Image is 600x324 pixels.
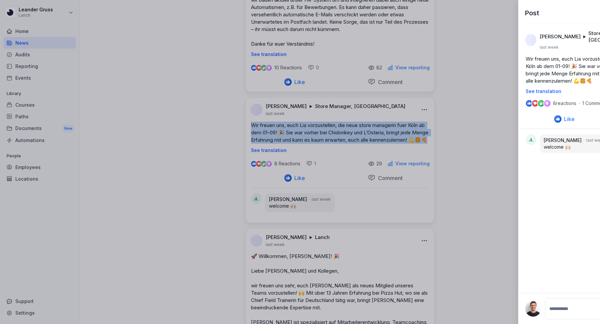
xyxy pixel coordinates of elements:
p: last week [540,45,559,50]
img: l5aexj2uen8fva72jjw1hczl.png [525,34,536,46]
p: 8 reactions [553,101,576,106]
div: JL [526,134,536,145]
img: l5aexj2uen8fva72jjw1hczl.png [525,301,541,317]
p: Post [525,8,539,18]
p: [PERSON_NAME] [540,33,581,40]
p: [PERSON_NAME] [544,137,582,144]
p: Like [561,116,575,122]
